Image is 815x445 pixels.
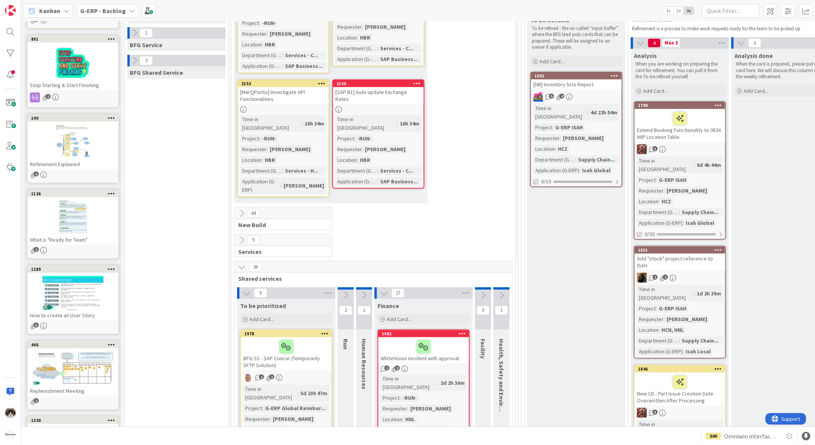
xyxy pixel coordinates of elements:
[28,386,118,396] div: Replenishment Meeting
[637,420,694,437] div: Time in [GEOGRAPHIC_DATA]
[240,115,302,132] div: Time in [GEOGRAPHIC_DATA]
[378,166,415,175] div: Services - C...
[637,273,647,283] img: ND
[694,161,695,169] span: :
[637,144,647,154] img: JK
[533,123,552,132] div: Project
[398,119,421,128] div: 16h 34m
[28,235,118,245] div: What is "Ready for Team"
[552,123,553,132] span: :
[428,426,429,434] span: :
[553,123,585,132] div: G-ERP ISAH
[240,30,267,38] div: Requester
[381,415,402,424] div: Location
[399,394,401,402] span: :
[402,415,403,424] span: :
[271,415,315,423] div: [PERSON_NAME]
[587,108,589,117] span: :
[269,374,274,379] span: 1
[377,166,378,175] span: :
[240,302,286,310] span: To be prioritized
[28,417,118,424] div: 1330
[541,178,551,186] span: 0/10
[28,36,118,90] div: 891Stop Starting & Start Finishing
[240,134,259,143] div: Project
[240,40,262,49] div: Location
[333,87,424,104] div: [SAP B1] Auto update Exchange Rates
[241,337,332,370] div: BFG SS - SAP Concur (Temporarily SFTP Solution)
[28,190,118,197] div: 1126
[263,40,277,49] div: HBR
[439,379,467,387] div: 2d 2h 36m
[556,145,569,153] div: HCZ
[28,80,118,90] div: Stop Starting & Start Finishing
[403,415,417,424] div: HNL
[263,156,277,164] div: HBR
[638,103,725,108] div: 1799
[673,7,684,15] span: 2x
[28,36,118,43] div: 891
[241,372,332,382] div: lD
[533,145,555,153] div: Location
[684,347,713,356] div: Isah Local
[34,323,39,328] span: 3
[259,19,260,27] span: :
[260,134,278,143] div: -RUN-
[238,80,328,87] div: 2153
[637,176,656,184] div: Project
[238,275,503,282] span: Shared services
[335,115,397,132] div: Time in [GEOGRAPHIC_DATA]
[247,209,260,218] span: 44
[706,433,721,440] div: 500
[28,190,118,245] div: 1126What is "Ready for Team"
[358,156,372,164] div: HBR
[695,424,723,433] div: 8d 4h 50m
[665,315,709,323] div: [PERSON_NAME]
[660,326,686,334] div: HCN, HNL
[268,30,312,38] div: [PERSON_NAME]
[559,94,564,99] span: 4
[665,41,678,45] div: Max 3
[531,73,622,79] div: 1992
[262,40,263,49] span: :
[658,197,660,206] span: :
[28,115,118,169] div: 140Refinement Explained
[31,342,118,348] div: 446
[265,425,266,434] span: :
[397,119,398,128] span: :
[576,155,617,164] div: Supply Chain...
[635,102,725,109] div: 1799
[28,266,118,320] div: 1289How to create an User Story
[297,389,299,397] span: :
[267,30,268,38] span: :
[635,366,725,372] div: 1846
[241,330,332,370] div: 1978BFG SS - SAP Concur (Temporarily SFTP Solution)
[259,134,260,143] span: :
[34,398,39,403] span: 1
[579,166,580,175] span: :
[679,336,680,345] span: :
[378,55,420,63] div: SAP Business...
[663,7,673,15] span: 1x
[378,330,469,337] div: 1982
[358,306,371,315] span: 1
[283,51,320,59] div: Services - C...
[437,379,439,387] span: :
[240,177,280,194] div: Application (G-ERP)
[532,25,621,50] p: To be refined - the so-called “input buffer” where the BFG lead puts cards that can be prepared. ...
[637,285,694,302] div: Time in [GEOGRAPHIC_DATA]
[378,44,415,53] div: Services - C...
[28,341,118,348] div: 446
[663,275,668,280] span: 1
[259,374,264,379] span: 1
[243,372,253,382] img: lD
[555,145,556,153] span: :
[694,289,695,298] span: :
[243,425,265,434] div: Location
[240,19,259,27] div: Project
[241,330,332,337] div: 1978
[531,73,622,89] div: 1992[NB] Inventory lists Report
[638,366,725,372] div: 1846
[34,171,39,176] span: 2
[337,81,424,86] div: 2150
